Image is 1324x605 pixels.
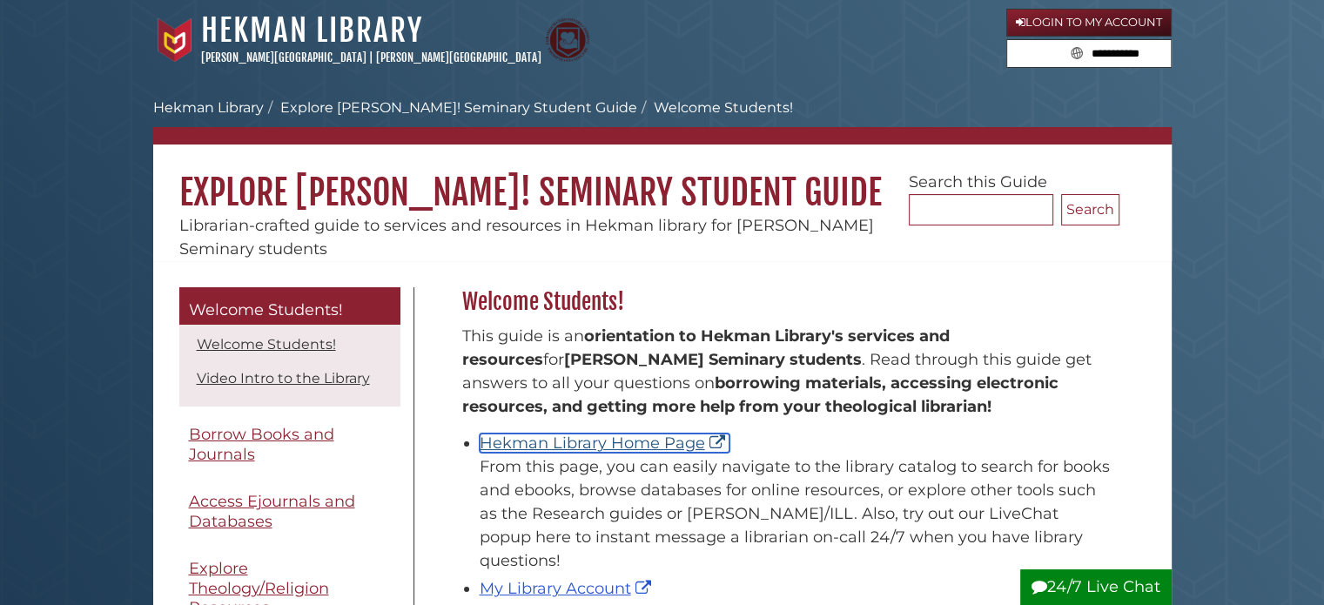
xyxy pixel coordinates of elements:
button: 24/7 Live Chat [1020,569,1172,605]
img: Calvin University [153,18,197,62]
span: Access Ejournals and Databases [189,492,355,531]
a: Explore [PERSON_NAME]! Seminary Student Guide [280,99,637,116]
a: [PERSON_NAME][GEOGRAPHIC_DATA] [376,50,541,64]
div: From this page, you can easily navigate to the library catalog to search for books and ebooks, br... [480,455,1111,573]
a: Access Ejournals and Databases [179,482,400,541]
span: Librarian-crafted guide to services and resources in Hekman library for [PERSON_NAME] Seminary st... [179,216,874,259]
span: Borrow Books and Journals [189,425,334,464]
span: This guide is an for . Read through this guide get answers to all your questions on [462,326,1092,416]
strong: orientation to Hekman Library's services and resources [462,326,950,369]
form: Search library guides, policies, and FAQs. [1006,39,1172,69]
a: Welcome Students! [179,287,400,326]
a: Hekman Library [201,11,423,50]
a: Hekman Library Home Page [480,434,729,453]
h1: Explore [PERSON_NAME]! Seminary Student Guide [153,145,1172,214]
b: borrowing materials, accessing electronic resources, and getting more help from your theological ... [462,373,1059,416]
img: Calvin Theological Seminary [546,18,589,62]
a: My Library Account [480,579,655,598]
a: [PERSON_NAME][GEOGRAPHIC_DATA] [201,50,366,64]
strong: [PERSON_NAME] Seminary students [564,350,862,369]
a: Welcome Students! [197,336,336,353]
a: Borrow Books and Journals [179,415,400,474]
button: Search [1061,194,1119,225]
h2: Welcome Students! [454,288,1119,316]
span: Welcome Students! [189,300,343,319]
a: Video Intro to the Library [197,370,370,387]
nav: breadcrumb [153,97,1172,145]
li: Welcome Students! [637,97,793,118]
span: | [369,50,373,64]
button: Search [1065,40,1088,64]
a: Hekman Library [153,99,264,116]
a: Login to My Account [1006,9,1172,37]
